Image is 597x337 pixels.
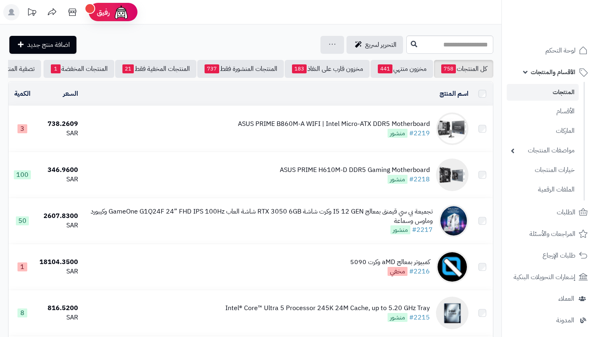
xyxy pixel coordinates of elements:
[378,64,392,73] span: 441
[388,175,407,184] span: منشور
[388,129,407,138] span: منشور
[16,216,29,225] span: 50
[507,224,592,244] a: المراجعات والأسئلة
[17,308,27,317] span: 8
[439,205,468,237] img: تجميعة بي سي قيمنق بمعالج I5 12 GEN وكرت شاشة RTX 3050 6GB شاشة العاب GameOne G1Q24F 24” FHD IPS ...
[22,4,42,22] a: تحديثات المنصة
[507,84,579,101] a: المنتجات
[507,161,579,179] a: خيارات المنتجات
[390,225,410,234] span: منشور
[285,60,370,78] a: مخزون قارب على النفاذ183
[63,89,78,99] a: السعر
[507,203,592,222] a: الطلبات
[529,228,575,240] span: المراجعات والأسئلة
[39,221,78,230] div: SAR
[39,211,78,221] div: 2607.8300
[557,207,575,218] span: الطلبات
[507,142,579,159] a: مواصفات المنتجات
[122,64,134,73] span: 21
[409,128,430,138] a: #2219
[39,258,78,267] div: 18104.3500
[39,304,78,313] div: 816.5200
[507,246,592,265] a: طلبات الإرجاع
[370,60,433,78] a: مخزون منتهي441
[17,124,27,133] span: 3
[39,129,78,138] div: SAR
[507,311,592,330] a: المدونة
[14,89,31,99] a: الكمية
[44,60,114,78] a: المنتجات المخفضة1
[507,41,592,60] a: لوحة التحكم
[238,119,430,129] div: ASUS PRIME B860M-A WIFI | Intel Micro-ATX DDR5 Motherboard
[39,165,78,175] div: 346.9600
[436,112,468,145] img: ASUS PRIME B860M-A WIFI | Intel Micro-ATX DDR5 Motherboard
[292,64,307,73] span: 183
[558,293,574,304] span: العملاء
[51,64,61,73] span: 1
[350,258,430,267] div: كمبيوتر بمعالج aMD وكرت 5090
[280,165,430,175] div: ASUS PRIME H610M-D DDR5 Gaming Motherboard
[531,66,575,78] span: الأقسام والمنتجات
[97,7,110,17] span: رفيق
[39,267,78,276] div: SAR
[436,159,468,191] img: ASUS PRIME H610M-D DDR5 Gaming Motherboard
[556,315,574,326] span: المدونة
[436,251,468,283] img: كمبيوتر بمعالج aMD وكرت 5090
[39,175,78,184] div: SAR
[115,60,196,78] a: المنتجات المخفية فقط21
[39,119,78,129] div: 738.2609
[409,313,430,322] a: #2215
[440,89,468,99] a: اسم المنتج
[507,267,592,287] a: إشعارات التحويلات البنكية
[197,60,284,78] a: المنتجات المنشورة فقط737
[388,267,407,276] span: مخفي
[409,267,430,276] a: #2216
[85,207,433,226] div: تجميعة بي سي قيمنق بمعالج I5 12 GEN وكرت شاشة RTX 3050 6GB شاشة العاب GameOne G1Q24F 24” FHD IPS ...
[409,174,430,184] a: #2218
[545,45,575,56] span: لوحة التحكم
[205,64,219,73] span: 737
[346,36,403,54] a: التحرير لسريع
[507,181,579,198] a: الملفات الرقمية
[543,250,575,261] span: طلبات الإرجاع
[17,262,27,271] span: 1
[514,271,575,283] span: إشعارات التحويلات البنكية
[507,289,592,308] a: العملاء
[542,16,589,33] img: logo-2.png
[436,297,468,329] img: Intel® Core™ Ultra 5 Processor 245K 24M Cache, up to 5.20 GHz Tray
[434,60,493,78] a: كل المنتجات758
[507,122,579,140] a: الماركات
[9,36,76,54] a: اضافة منتج جديد
[39,313,78,322] div: SAR
[27,40,70,50] span: اضافة منتج جديد
[388,313,407,322] span: منشور
[412,225,433,235] a: #2217
[113,4,129,20] img: ai-face.png
[225,304,430,313] div: Intel® Core™ Ultra 5 Processor 245K 24M Cache, up to 5.20 GHz Tray
[365,40,397,50] span: التحرير لسريع
[14,170,31,179] span: 100
[441,64,456,73] span: 758
[507,103,579,120] a: الأقسام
